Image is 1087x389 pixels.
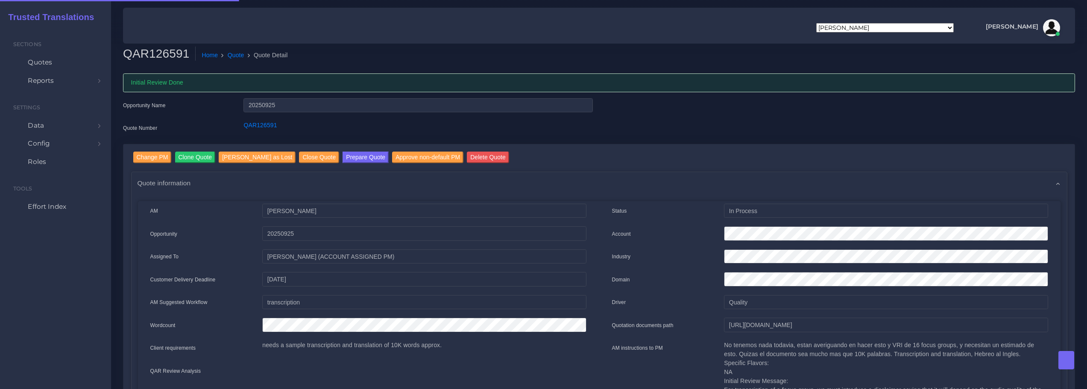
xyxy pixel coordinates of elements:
a: Prepare Quote [343,152,389,165]
label: AM Suggested Workflow [150,298,208,306]
label: Opportunity Name [123,102,166,109]
span: Roles [28,157,46,167]
input: Close Quote [299,152,339,163]
input: Change PM [133,152,172,163]
a: Quote [228,51,244,60]
label: Client requirements [150,344,196,352]
span: Settings [13,104,40,111]
span: Sections [13,41,41,47]
label: Assigned To [150,253,179,260]
a: Quotes [6,53,105,71]
label: AM instructions to PM [612,344,663,352]
input: [PERSON_NAME] as Lost [219,152,296,163]
input: pm [262,249,586,264]
a: Data [6,117,105,135]
label: Wordcount [150,322,176,329]
a: Home [202,51,218,60]
span: Config [28,139,50,148]
li: Quote Detail [244,51,288,60]
a: Roles [6,153,105,171]
span: Quote information [138,178,191,188]
label: Account [612,230,631,238]
div: Initial Review Done [123,73,1075,92]
span: Data [28,121,44,130]
input: Delete Quote [467,152,509,163]
span: Tools [13,185,32,192]
input: Approve non-default PM [392,152,463,163]
input: Clone Quote [175,152,216,163]
button: Prepare Quote [343,152,389,163]
a: Reports [6,72,105,90]
label: Industry [612,253,631,260]
a: Effort Index [6,198,105,216]
span: Quotes [28,58,52,67]
label: Driver [612,298,626,306]
span: Reports [28,76,54,85]
span: Effort Index [28,202,66,211]
label: Status [612,207,627,215]
label: Quote Number [123,124,157,132]
label: Opportunity [150,230,178,238]
label: AM [150,207,158,215]
label: Customer Delivery Deadline [150,276,216,284]
a: [PERSON_NAME]avatar [982,19,1063,36]
label: Quotation documents path [612,322,674,329]
img: avatar [1043,19,1060,36]
a: QAR126591 [243,122,277,129]
label: Domain [612,276,630,284]
a: Config [6,135,105,152]
h2: QAR126591 [123,47,196,61]
p: needs a sample transcription and translation of 10K words approx. [262,341,586,350]
div: Quote information [132,172,1067,194]
a: Trusted Translations [2,10,94,24]
span: [PERSON_NAME] [986,23,1038,29]
h2: Trusted Translations [2,12,94,22]
label: QAR Review Analysis [150,367,201,375]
